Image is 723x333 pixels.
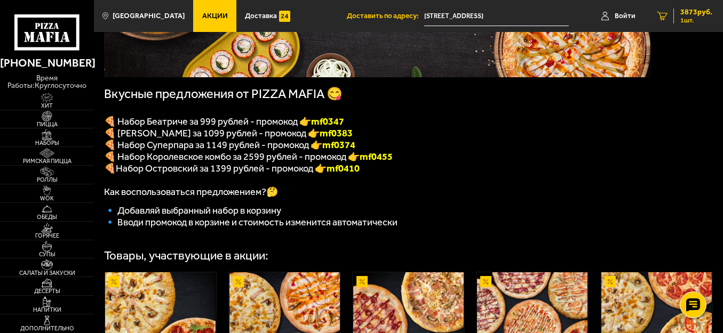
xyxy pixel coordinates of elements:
span: 🔹 Вводи промокод в корзине и стоимость изменится автоматически [104,216,398,228]
span: [GEOGRAPHIC_DATA] [113,12,185,20]
font: 🍕 [104,163,116,174]
span: Набор Островский за 1399 рублей - промокод 👉 [116,163,360,174]
span: Доставка [245,12,277,20]
span: Акции [202,12,228,20]
span: Как воспользоваться предложением?🤔 [104,186,278,198]
b: mf0410 [327,163,360,174]
b: mf0383 [320,127,353,139]
input: Ваш адрес доставки [424,6,569,26]
span: 🍕 Набор Суперпара за 1149 рублей - промокод 👉 [104,139,355,151]
img: 15daf4d41897b9f0e9f617042186c801.svg [279,11,290,22]
span: Кубинская улица, 76к7 [424,6,569,26]
img: Акционный [108,276,120,287]
b: mf0347 [311,116,344,127]
span: mf0455 [360,151,393,163]
span: Вкусные предложения от PIZZA MAFIA 😋 [104,86,343,101]
div: Товары, участвующие в акции: [104,250,268,262]
span: 3873 руб. [680,9,712,16]
span: 🔹 Добавляй выбранный набор в корзину [104,205,281,216]
span: Войти [615,12,635,20]
span: 🍕 [PERSON_NAME] за 1099 рублей - промокод 👉 [104,127,353,139]
span: Доставить по адресу: [347,12,424,20]
font: mf0374 [322,139,355,151]
span: 1 шт. [680,17,712,23]
img: Акционный [233,276,244,287]
span: 🍕 Набор Королевское комбо за 2599 рублей - промокод 👉 [104,151,360,163]
img: Акционный [356,276,368,287]
span: 🍕 Набор Беатриче за 999 рублей - промокод 👉 [104,116,344,127]
img: Акционный [480,276,491,287]
img: Акционный [605,276,616,287]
